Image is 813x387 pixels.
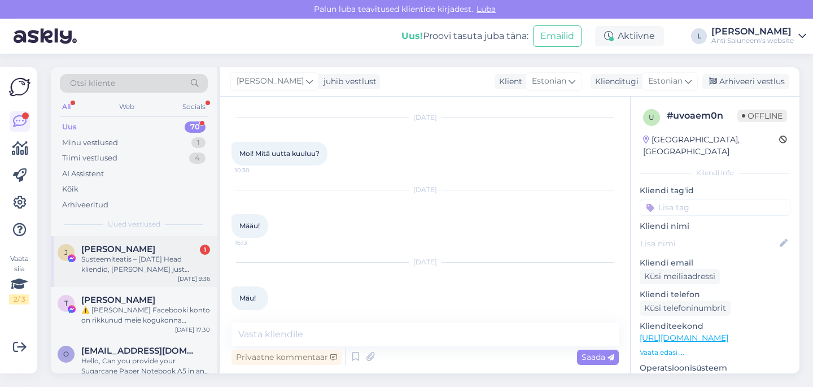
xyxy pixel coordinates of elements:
a: [URL][DOMAIN_NAME] [640,333,728,343]
div: Socials [180,99,208,114]
span: Uued vestlused [108,219,160,229]
div: Küsi telefoninumbrit [640,301,731,316]
p: Kliendi telefon [640,289,790,301]
div: AI Assistent [62,168,104,180]
span: Estonian [532,75,566,88]
div: Klienditugi [591,76,639,88]
div: Minu vestlused [62,137,118,149]
div: Aktiivne [595,26,664,46]
div: ⚠️ [PERSON_NAME] Facebooki konto on rikkunud meie kogukonna standardeid. Meie süsteem on saanud p... [81,305,210,325]
a: [PERSON_NAME]Anti Saluneem's website [711,27,806,45]
span: [PERSON_NAME] [237,75,304,88]
span: J [64,248,68,256]
div: Küsi meiliaadressi [640,269,720,284]
span: o [63,350,69,358]
button: Emailid [533,25,582,47]
div: [PERSON_NAME] [711,27,794,36]
p: Kliendi email [640,257,790,269]
span: otopix@gmail.com [81,346,199,356]
div: 4 [189,153,206,164]
img: Askly Logo [9,76,30,98]
div: 1 [200,245,210,255]
div: juhib vestlust [319,76,377,88]
div: Proovi tasuta juba täna: [401,29,528,43]
span: Määu! [239,221,260,230]
p: Kliendi tag'id [640,185,790,197]
span: Moi! Mitä uutta kuuluu? [239,149,320,158]
input: Lisa nimi [640,237,777,250]
div: Tiimi vestlused [62,153,117,164]
div: Privaatne kommentaar [231,350,342,365]
b: Uus! [401,31,423,41]
div: Susteemiteatis – [DATE] Head kliendid, [PERSON_NAME] just tagasisidet teie lehe sisu kohta. Paras... [81,254,210,275]
div: Kõik [62,184,78,195]
div: 70 [185,121,206,133]
span: Offline [737,110,787,122]
span: Saada [582,352,614,362]
span: 16:13 [235,238,277,247]
div: Arhiveeri vestlus [702,74,789,89]
div: Anti Saluneem's website [711,36,794,45]
p: Operatsioonisüsteem [640,362,790,374]
div: [GEOGRAPHIC_DATA], [GEOGRAPHIC_DATA] [643,134,779,158]
div: Hello, Can you provide your Sugarcane Paper Notebook A5 in an unlined (blank) version? The produc... [81,356,210,376]
div: [DATE] [231,112,619,123]
span: Otsi kliente [70,77,115,89]
span: Estonian [648,75,683,88]
span: 10:30 [235,166,277,175]
input: Lisa tag [640,199,790,216]
span: Jordi Priego Reies [81,244,155,254]
span: Tom Haja [81,295,155,305]
div: [DATE] [231,257,619,267]
div: [DATE] 17:30 [175,325,210,334]
div: L [691,28,707,44]
div: All [60,99,73,114]
span: u [649,113,654,121]
div: 1 [191,137,206,149]
p: Kliendi nimi [640,220,790,232]
div: Web [117,99,137,114]
div: Arhiveeritud [62,199,108,211]
div: # uvoaem0n [667,109,737,123]
div: [DATE] [231,185,619,195]
span: Mäu! [239,294,256,302]
p: Vaata edasi ... [640,347,790,358]
div: [DATE] 9:36 [178,275,210,283]
div: Vaata siia [9,254,29,305]
span: Luba [473,4,499,14]
div: Klient [495,76,522,88]
span: 12:03 [235,311,277,319]
p: Klienditeekond [640,320,790,332]
div: 2 / 3 [9,294,29,305]
div: Kliendi info [640,168,790,178]
span: T [64,299,68,307]
div: Uus [62,121,77,133]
